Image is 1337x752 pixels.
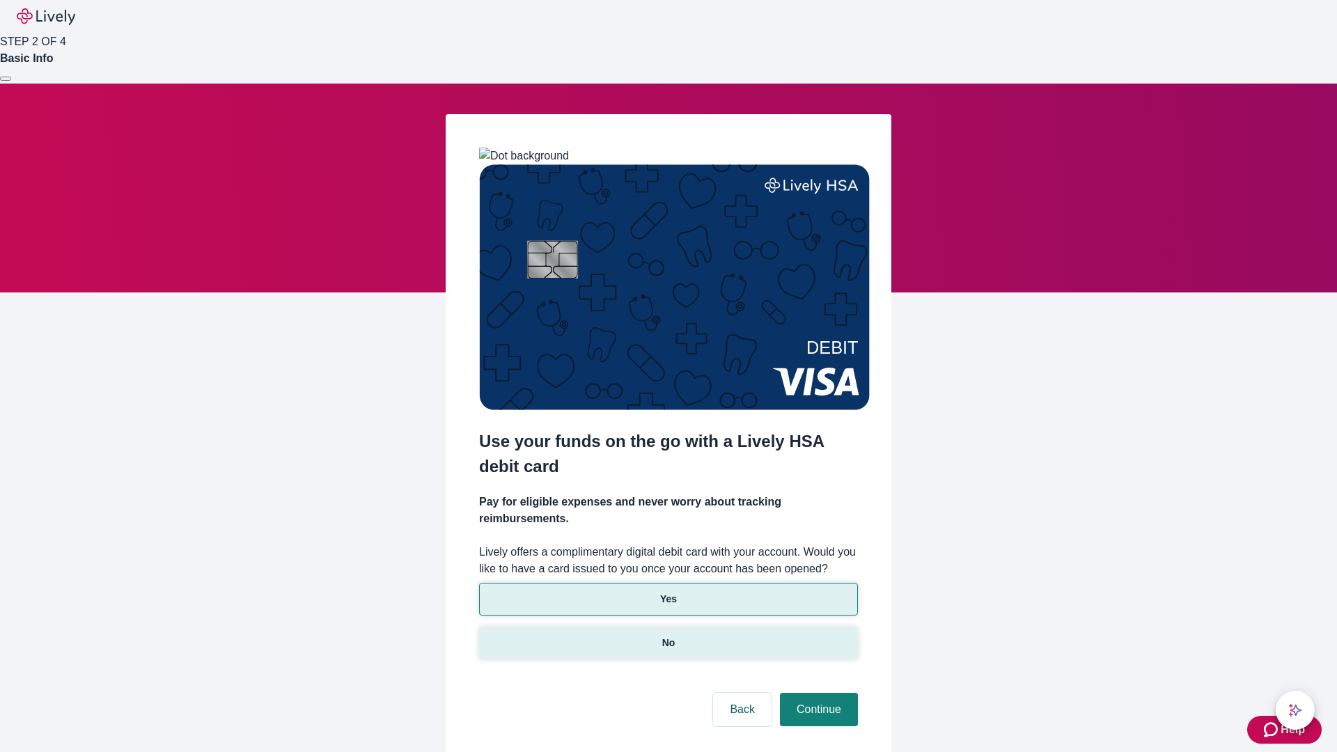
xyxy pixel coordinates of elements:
[17,8,75,25] img: Lively
[479,148,569,164] img: Dot background
[479,494,858,527] h4: Pay for eligible expenses and never worry about tracking reimbursements.
[479,627,858,659] button: No
[1264,721,1281,738] svg: Zendesk support icon
[479,544,858,577] label: Lively offers a complimentary digital debit card with your account. Would you like to have a card...
[1247,716,1322,744] button: Zendesk support iconHelp
[479,164,870,410] img: Debit card
[662,636,675,650] p: No
[660,592,677,606] p: Yes
[479,429,858,479] h2: Use your funds on the go with a Lively HSA debit card
[1276,691,1315,730] button: chat
[713,693,772,726] button: Back
[780,693,858,726] button: Continue
[479,583,858,616] button: Yes
[1288,703,1302,717] svg: Lively AI Assistant
[1281,721,1305,738] span: Help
